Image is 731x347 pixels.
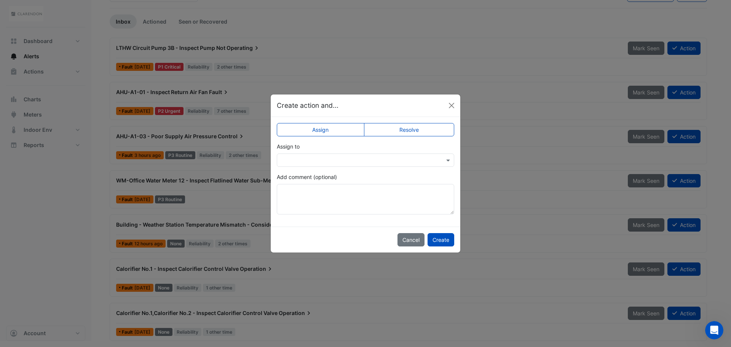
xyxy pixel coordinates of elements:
button: Create [428,233,454,246]
button: Close [446,100,457,111]
label: Assign to [277,142,300,150]
label: Add comment (optional) [277,173,337,181]
h5: Create action and... [277,101,338,110]
button: Cancel [397,233,425,246]
iframe: Intercom live chat [705,321,723,339]
label: Assign [277,123,364,136]
label: Resolve [364,123,455,136]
